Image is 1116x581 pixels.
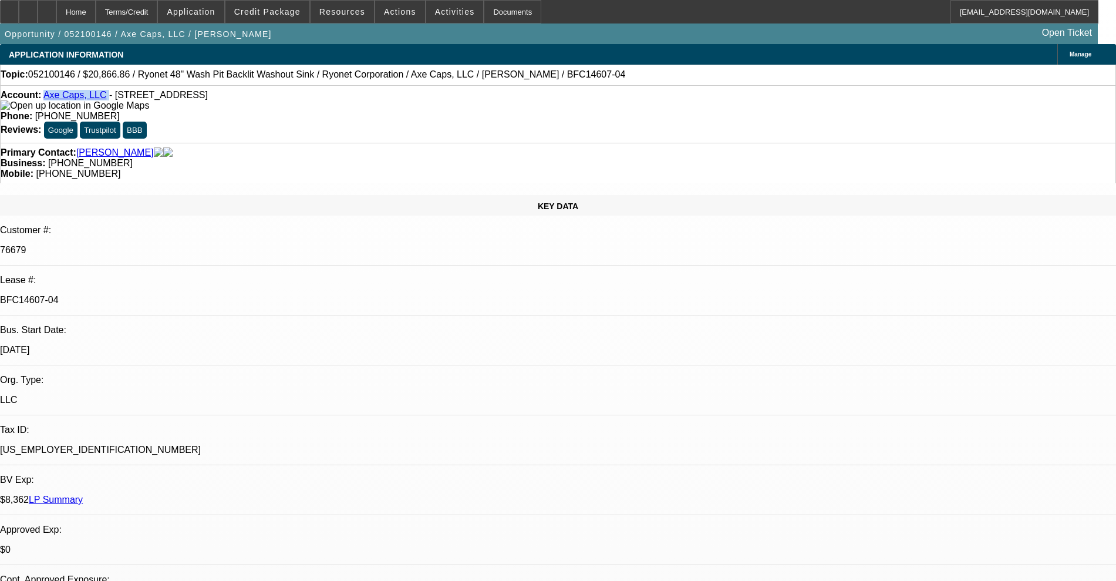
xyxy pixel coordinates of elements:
[1,169,33,179] strong: Mobile:
[163,147,173,158] img: linkedin-icon.png
[1,90,41,100] strong: Account:
[9,50,123,59] span: APPLICATION INFORMATION
[1,69,28,80] strong: Topic:
[375,1,425,23] button: Actions
[435,7,475,16] span: Activities
[109,90,208,100] span: - [STREET_ADDRESS]
[1037,23,1097,43] a: Open Ticket
[1,125,41,135] strong: Reviews:
[311,1,374,23] button: Resources
[158,1,224,23] button: Application
[80,122,120,139] button: Trustpilot
[29,495,83,505] a: LP Summary
[384,7,416,16] span: Actions
[36,169,120,179] span: [PHONE_NUMBER]
[1,147,76,158] strong: Primary Contact:
[154,147,163,158] img: facebook-icon.png
[319,7,365,16] span: Resources
[538,201,578,211] span: KEY DATA
[1,158,45,168] strong: Business:
[225,1,309,23] button: Credit Package
[426,1,484,23] button: Activities
[44,122,77,139] button: Google
[234,7,301,16] span: Credit Package
[5,29,272,39] span: Opportunity / 052100146 / Axe Caps, LLC / [PERSON_NAME]
[167,7,215,16] span: Application
[28,69,625,80] span: 052100146 / $20,866.86 / Ryonet 48" Wash Pit Backlit Washout Sink / Ryonet Corporation / Axe Caps...
[1070,51,1091,58] span: Manage
[48,158,133,168] span: [PHONE_NUMBER]
[43,90,107,100] a: Axe Caps, LLC
[35,111,120,121] span: [PHONE_NUMBER]
[1,100,149,110] a: View Google Maps
[1,100,149,111] img: Open up location in Google Maps
[1,111,32,121] strong: Phone:
[123,122,147,139] button: BBB
[76,147,154,158] a: [PERSON_NAME]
